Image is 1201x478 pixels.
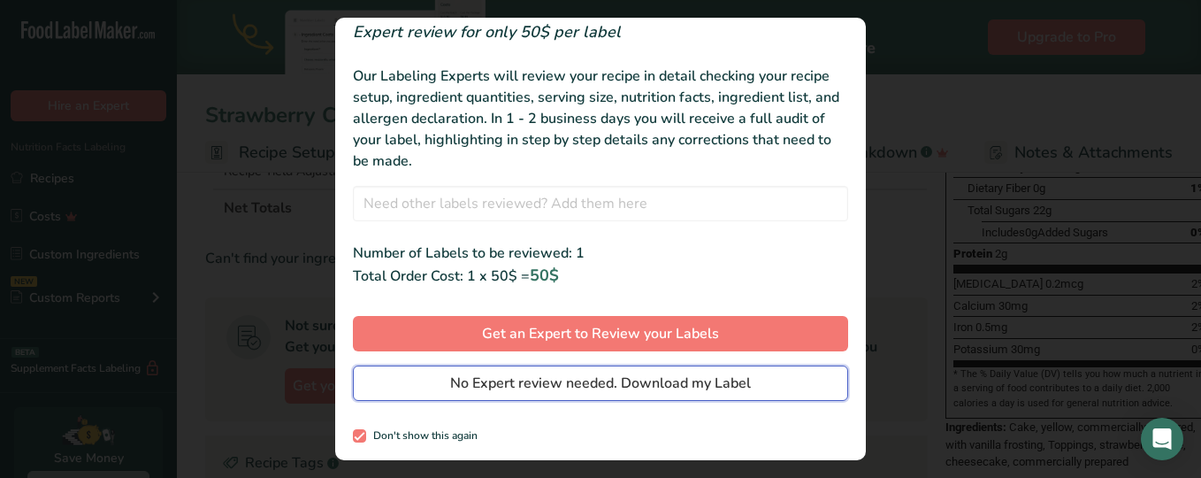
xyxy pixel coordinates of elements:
[353,316,848,351] button: Get an Expert to Review your Labels
[482,323,719,344] span: Get an Expert to Review your Labels
[353,20,848,44] div: Expert review for only 50$ per label
[353,66,848,172] div: Our Labeling Experts will review your recipe in detail checking your recipe setup, ingredient qua...
[353,264,848,288] div: Total Order Cost: 1 x 50$ =
[530,265,559,286] span: 50$
[353,186,848,221] input: Need other labels reviewed? Add them here
[353,366,848,401] button: No Expert review needed. Download my Label
[1141,418,1183,460] div: Open Intercom Messenger
[366,429,478,443] span: Don't show this again
[450,373,751,394] span: No Expert review needed. Download my Label
[353,243,848,264] div: Number of Labels to be reviewed: 1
